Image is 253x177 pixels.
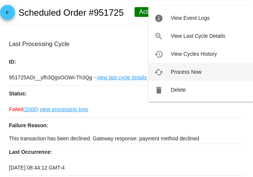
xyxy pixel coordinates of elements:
span: View Last Cycle Details [171,33,225,39]
span: View Cycles History [171,51,217,57]
span: Delete [171,87,186,93]
mat-icon: info [154,14,163,23]
mat-icon: cached [154,68,163,77]
mat-icon: history [154,50,163,59]
span: View Event Logs [171,15,210,21]
span: Process Now [171,69,201,75]
mat-icon: zoom_in [154,32,163,41]
mat-icon: delete [154,86,163,95]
